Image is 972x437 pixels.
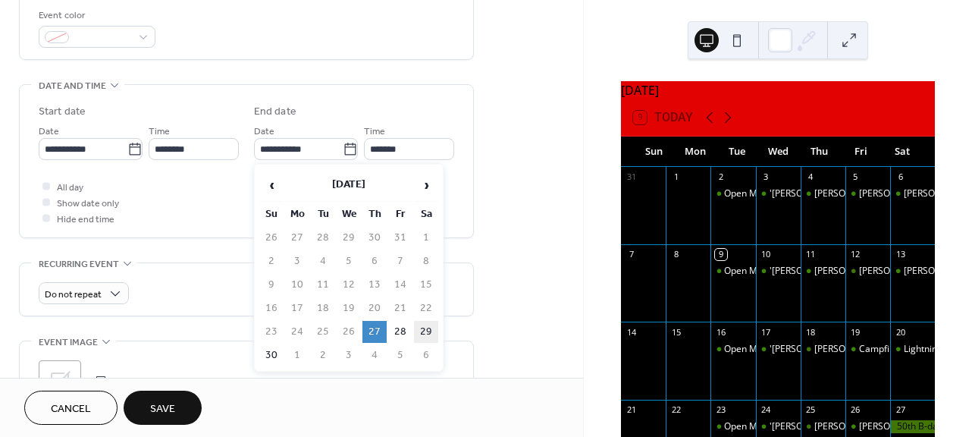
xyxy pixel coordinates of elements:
[311,203,335,225] th: Tu
[311,227,335,249] td: 28
[626,404,637,416] div: 21
[670,404,682,416] div: 22
[757,137,799,167] div: Wed
[254,124,274,140] span: Date
[259,227,284,249] td: 26
[814,343,886,356] div: [PERSON_NAME]
[801,265,845,278] div: Ryker Pantano
[845,420,890,433] div: Fred Cichy
[850,326,861,338] div: 19
[710,187,755,200] div: Open Mic Night!!
[285,250,309,272] td: 3
[285,297,309,319] td: 17
[259,203,284,225] th: Su
[285,169,412,202] th: [DATE]
[311,250,335,272] td: 4
[388,250,412,272] td: 7
[850,171,861,183] div: 5
[311,274,335,296] td: 11
[285,321,309,343] td: 24
[805,171,817,183] div: 4
[337,344,361,366] td: 3
[756,420,801,433] div: 'KJ Armando' Karaoke
[254,104,296,120] div: End date
[285,227,309,249] td: 27
[859,265,949,278] div: [PERSON_NAME] Trio
[414,203,438,225] th: Sa
[710,343,755,356] div: Open Mic Night!!
[388,344,412,366] td: 5
[859,343,924,356] div: Campfire Radio
[895,326,906,338] div: 20
[710,265,755,278] div: Open Mic Night!!
[881,137,923,167] div: Sat
[149,124,170,140] span: Time
[626,171,637,183] div: 31
[388,274,412,296] td: 14
[890,265,935,278] div: Meagan Tubb
[150,401,175,417] span: Save
[840,137,882,167] div: Fri
[364,124,385,140] span: Time
[337,203,361,225] th: We
[337,227,361,249] td: 29
[39,360,81,403] div: ;
[890,187,935,200] div: Morgan Obenhaus
[39,256,119,272] span: Recurring event
[337,250,361,272] td: 5
[285,203,309,225] th: Mo
[362,321,387,343] td: 27
[415,170,437,200] span: ›
[285,344,309,366] td: 1
[670,249,682,260] div: 8
[285,274,309,296] td: 10
[801,187,845,200] div: Gigi Worth
[756,265,801,278] div: 'KJ Armando' Karaoke
[845,265,890,278] div: Al Monti Trio
[39,78,106,94] span: Date and time
[805,404,817,416] div: 25
[756,343,801,356] div: 'KJ Armando' Karaoke
[760,249,772,260] div: 10
[362,250,387,272] td: 6
[388,297,412,319] td: 21
[311,321,335,343] td: 25
[760,404,772,416] div: 24
[770,343,843,356] div: '[PERSON_NAME]
[51,401,91,417] span: Cancel
[724,265,794,278] div: Open Mic Night!!
[362,203,387,225] th: Th
[259,274,284,296] td: 9
[414,250,438,272] td: 8
[814,420,886,433] div: [PERSON_NAME]
[760,326,772,338] div: 17
[770,420,843,433] div: '[PERSON_NAME]
[259,250,284,272] td: 2
[633,137,675,167] div: Sun
[45,286,102,303] span: Do not repeat
[362,274,387,296] td: 13
[124,391,202,425] button: Save
[859,187,955,200] div: [PERSON_NAME] 'Duo'
[311,344,335,366] td: 2
[39,335,98,351] span: Event image
[414,344,438,366] td: 6
[259,297,284,319] td: 16
[710,420,755,433] div: Open Mic Night!!
[626,326,637,338] div: 14
[890,420,935,433] div: 50th B-day Party
[715,404,726,416] div: 23
[895,249,906,260] div: 13
[626,249,637,260] div: 7
[850,404,861,416] div: 26
[414,227,438,249] td: 1
[890,343,935,356] div: Lightning Strikes
[39,104,86,120] div: Start date
[337,321,361,343] td: 26
[388,227,412,249] td: 31
[414,321,438,343] td: 29
[715,326,726,338] div: 16
[24,391,118,425] button: Cancel
[895,171,906,183] div: 6
[670,326,682,338] div: 15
